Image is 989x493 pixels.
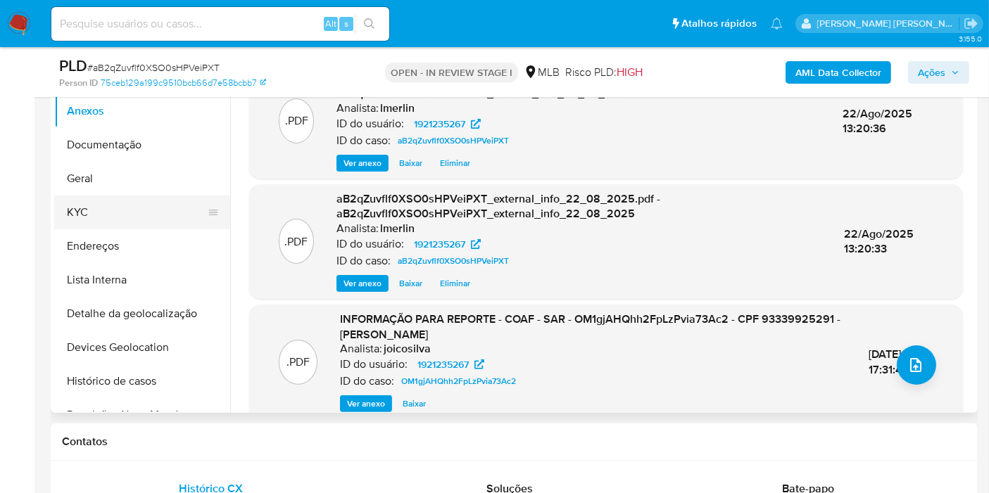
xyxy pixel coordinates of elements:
[918,61,945,84] span: Ações
[286,354,310,370] p: .PDF
[786,61,891,84] button: AML Data Collector
[398,132,509,149] span: aB2qZuvflf0XSO0sHPVeiPXT
[385,63,518,82] p: OPEN - IN REVIEW STAGE I
[54,94,230,128] button: Anexos
[392,132,515,149] a: aB2qZuvflf0XSO0sHPVeiPXT
[101,77,266,89] a: 75ceb129a199c9510bcb66d7e58bcbb7
[565,65,643,80] span: Risco PLD:
[54,331,230,364] button: Devices Geolocation
[87,60,220,75] span: # aB2qZuvflf0XSO0sHPVeiPXT
[54,128,230,162] button: Documentação
[54,297,230,331] button: Detalhe da geolocalização
[964,16,978,31] a: Sair
[817,17,959,30] p: leticia.merlin@mercadolivre.com
[336,101,379,115] p: Analista:
[617,64,643,80] span: HIGH
[409,356,493,373] a: 1921235267
[869,346,909,378] span: [DATE] 17:31:40
[403,397,426,411] span: Baixar
[396,395,433,412] button: Baixar
[380,101,415,115] h6: lmerlin
[340,357,408,371] p: ID do usuário:
[54,364,230,398] button: Histórico de casos
[380,222,415,236] h6: lmerlin
[771,18,783,30] a: Notificações
[401,373,516,390] span: OM1gjAHQhh2FpLzPvia73Ac2
[399,276,422,290] span: Baixar
[795,61,881,84] b: AML Data Collector
[392,275,429,292] button: Baixar
[399,156,422,170] span: Baixar
[54,398,230,432] button: Restrições Novo Mundo
[285,234,308,250] p: .PDF
[54,229,230,263] button: Endereços
[959,33,982,44] span: 3.155.0
[336,237,404,251] p: ID do usuário:
[392,155,429,172] button: Baixar
[440,156,470,170] span: Eliminar
[54,196,219,229] button: KYC
[340,395,392,412] button: Ver anexo
[384,342,431,356] h6: joicosilva
[336,254,391,268] p: ID do caso:
[340,311,840,342] span: INFORMAÇÃO PARA REPORTE - COAF - SAR - OM1gjAHQhh2FpLzPvia73Ac2 - CPF 93339925291 - [PERSON_NAME]
[336,191,660,222] span: aB2qZuvflf0XSO0sHPVeiPXT_external_info_22_08_2025.pdf - aB2qZuvflf0XSO0sHPVeiPXT_external_info_22...
[285,113,308,129] p: .PDF
[62,435,966,449] h1: Contatos
[336,222,379,236] p: Analista:
[405,236,489,252] a: 1921235267
[897,345,936,385] button: upload-file
[51,15,389,33] input: Pesquise usuários ou casos...
[681,16,757,31] span: Atalhos rápidos
[396,373,522,390] a: OM1gjAHQhh2FpLzPvia73Ac2
[405,115,489,132] a: 1921235267
[844,226,914,257] span: 22/Ago/2025 13:20:33
[336,134,391,148] p: ID do caso:
[336,155,389,172] button: Ver anexo
[414,115,465,132] span: 1921235267
[433,275,477,292] button: Eliminar
[414,236,465,252] span: 1921235267
[398,252,509,269] span: aB2qZuvflf0XSO0sHPVeiPXT
[417,356,469,373] span: 1921235267
[524,65,560,80] div: MLB
[54,263,230,297] button: Lista Interna
[59,54,87,77] b: PLD
[336,117,404,131] p: ID do usuário:
[336,275,389,292] button: Ver anexo
[433,155,477,172] button: Eliminar
[344,156,382,170] span: Ver anexo
[59,77,98,89] b: Person ID
[392,252,515,269] a: aB2qZuvflf0XSO0sHPVeiPXT
[340,374,394,388] p: ID do caso:
[347,397,385,411] span: Ver anexo
[54,162,230,196] button: Geral
[843,105,912,137] span: 22/Ago/2025 13:20:36
[344,17,348,30] span: s
[440,276,470,290] span: Eliminar
[344,276,382,290] span: Ver anexo
[340,342,382,356] p: Analista:
[908,61,969,84] button: Ações
[355,14,384,34] button: search-icon
[325,17,336,30] span: Alt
